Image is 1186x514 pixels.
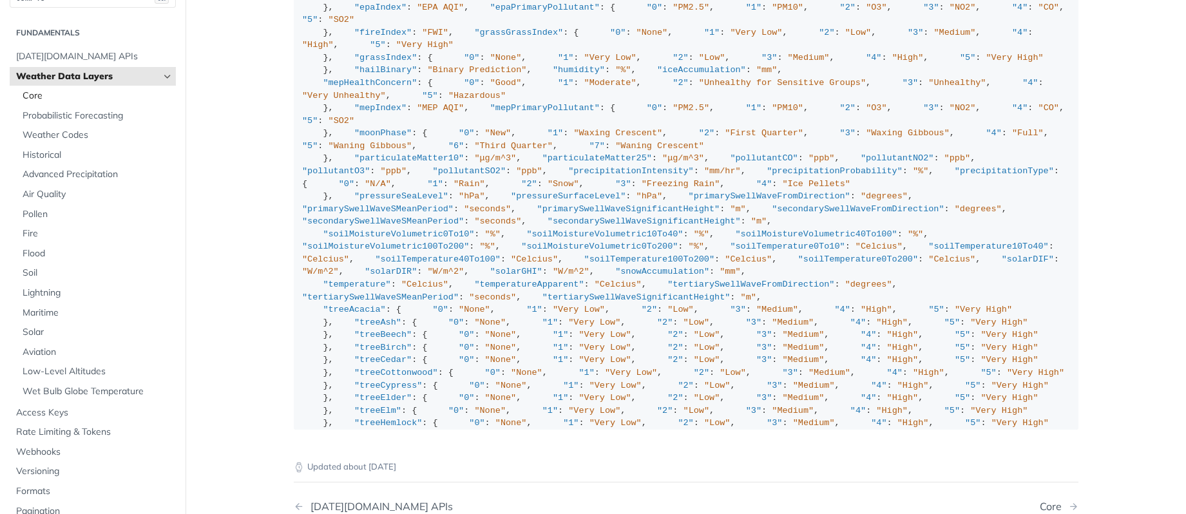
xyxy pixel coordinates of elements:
[381,166,407,176] span: "ppb"
[553,330,568,339] span: "1"
[944,153,971,163] span: "ppb"
[329,116,355,126] span: "SO2"
[16,244,176,263] a: Flood
[417,3,464,12] span: "EPA AQI"
[1012,3,1028,12] span: "4"
[730,305,745,314] span: "3"
[908,28,923,37] span: "3"
[913,166,928,176] span: "%"
[464,78,479,88] span: "0"
[294,500,630,513] a: Previous Page: Tomorrow.io APIs
[16,224,176,243] a: Fire
[302,116,318,126] span: "5"
[302,216,464,226] span: "secondarySwellWaveSMeanPeriod"
[861,330,876,339] span: "4"
[365,267,417,276] span: "solarDIR"
[892,53,924,62] span: "High"
[667,305,694,314] span: "Low"
[23,90,173,102] span: Core
[568,318,620,327] span: "Very Low"
[23,346,173,359] span: Aviation
[730,28,782,37] span: "Very Low"
[955,305,1012,314] span: "Very High"
[464,204,511,214] span: "seconds"
[694,343,720,352] span: "Low"
[788,53,830,62] span: "Medium"
[1022,78,1038,88] span: "4"
[23,188,173,201] span: Air Quality
[16,185,176,204] a: Air Quality
[427,267,464,276] span: "W/m^2"
[485,330,517,339] span: "None"
[323,305,385,314] span: "treeAcacia"
[861,305,892,314] span: "High"
[955,166,1054,176] span: "precipitationType"
[16,126,176,145] a: Weather Codes
[427,65,526,75] span: "Binary Prediction"
[537,204,720,214] span: "primarySwellWaveSignificantHeight"
[354,355,412,365] span: "treeCedar"
[1012,28,1028,37] span: "4"
[783,343,825,352] span: "Medium"
[589,141,605,151] span: "7"
[579,368,594,377] span: "1"
[23,168,173,181] span: Advanced Precipitation
[459,330,474,339] span: "0"
[459,355,474,365] span: "0"
[23,208,173,221] span: Pollen
[16,406,173,419] span: Access Keys
[448,141,464,151] span: "6"
[761,53,777,62] span: "3"
[10,67,176,86] a: Weather Data LayersHide subpages for Weather Data Layers
[370,40,385,50] span: "5"
[354,28,412,37] span: "fireIndex"
[16,485,173,498] span: Formats
[861,343,876,352] span: "4"
[746,3,761,12] span: "1"
[699,128,714,138] span: "2"
[459,305,490,314] span: "None"
[615,65,631,75] span: "%"
[548,179,579,189] span: "Snow"
[16,86,176,106] a: Core
[10,27,176,39] h2: Fundamentals
[684,318,710,327] span: "Low"
[923,103,939,113] span: "3"
[323,78,417,88] span: "mepHealthConcern"
[433,166,506,176] span: "pollutantSO2"
[667,355,683,365] span: "2"
[553,305,605,314] span: "Very Low"
[23,247,173,260] span: Flood
[329,141,412,151] span: "Waning Gibbous"
[980,355,1038,365] span: "Very High"
[479,242,495,251] span: "%"
[615,267,709,276] span: "snowAccumulation"
[772,204,944,214] span: "secondarySwellWaveFromDirection"
[511,254,558,264] span: "Celcius"
[840,128,856,138] span: "3"
[302,204,454,214] span: "primarySwellWaveSMeanPeriod"
[694,355,720,365] span: "Low"
[417,103,464,113] span: "MEP AQI"
[955,330,970,339] span: "5"
[16,165,176,184] a: Advanced Precipitation
[694,368,709,377] span: "2"
[955,355,970,365] span: "5"
[950,3,976,12] span: "NO2"
[736,229,897,239] span: "soilMoistureVolumetric40To100"
[767,166,903,176] span: "precipitationProbability"
[511,368,542,377] span: "None"
[553,267,589,276] span: "W/m^2"
[16,426,173,439] span: Rate Limiting & Tokens
[1012,128,1044,138] span: "Full"
[647,103,662,113] span: "0"
[725,254,772,264] span: "Celcius"
[923,3,939,12] span: "3"
[819,28,834,37] span: "2"
[302,267,339,276] span: "W/m^2"
[16,106,176,126] a: Probabilistic Forecasting
[845,280,892,289] span: "degrees"
[944,318,960,327] span: "5"
[887,355,919,365] span: "High"
[960,53,975,62] span: "5"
